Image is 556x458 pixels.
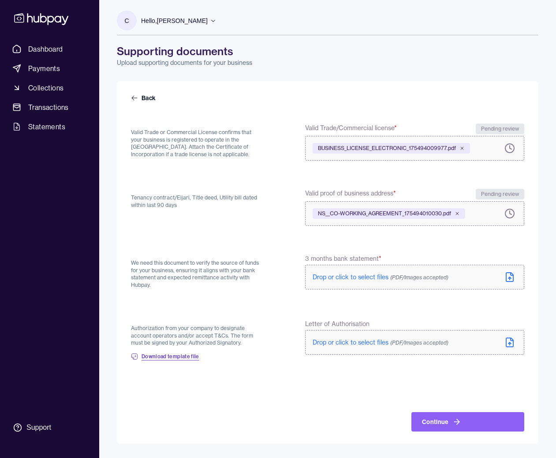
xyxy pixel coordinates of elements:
[390,274,448,281] span: (PDF/Images accepted)
[318,210,451,217] span: NS__CO-WORKING_AGREEMENT_175494010030.pdf
[9,99,90,115] a: Transactions
[28,102,69,113] span: Transactions
[142,353,199,360] span: Download template file
[9,80,90,96] a: Collections
[476,189,524,199] div: Pending review
[28,63,60,74] span: Payments
[26,423,51,432] div: Support
[313,273,448,281] span: Drop or click to select files
[305,254,381,263] span: 3 months bank statement
[9,41,90,57] a: Dashboard
[28,121,65,132] span: Statements
[141,16,208,26] p: Hello, [PERSON_NAME]
[318,145,456,152] span: BUSINESS_LICENSE_ELECTRONIC_175494009977.pdf
[390,339,448,346] span: (PDF/Images accepted)
[124,16,129,26] p: C
[313,338,448,346] span: Drop or click to select files
[28,44,63,54] span: Dashboard
[305,319,369,328] span: Letter of Authorisation
[411,412,524,432] button: Continue
[9,418,90,437] a: Support
[131,325,263,347] p: Authorization from your company to designate account operators and/or accept T&Cs. The form must ...
[476,124,524,134] div: Pending review
[117,58,538,67] p: Upload supporting documents for your business
[117,44,538,58] h1: Supporting documents
[131,129,263,158] p: Valid Trade or Commercial License confirms that your business is registered to operate in the [GE...
[305,189,396,199] span: Valid proof of business address
[305,124,397,134] span: Valid Trade/Commercial license
[131,259,263,289] p: We need this document to verify the source of funds for your business, ensuring it aligns with yo...
[9,119,90,135] a: Statements
[28,83,63,93] span: Collections
[131,94,157,102] a: Back
[131,347,199,366] a: Download template file
[131,194,263,209] p: Tenancy contract/Eijari, Title deed, Utility bill dated within last 90 days
[9,60,90,76] a: Payments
